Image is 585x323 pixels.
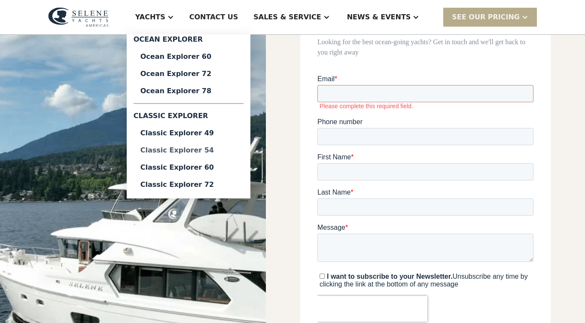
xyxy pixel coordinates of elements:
[134,34,244,48] div: Ocean Explorer
[452,12,520,22] div: SEE Our Pricing
[347,12,411,22] div: News & EVENTS
[134,125,244,142] a: Classic Explorer 49
[140,70,237,77] div: Ocean Explorer 72
[253,12,321,22] div: Sales & Service
[189,12,238,22] div: Contact US
[134,48,244,65] a: Ocean Explorer 60
[140,53,237,60] div: Ocean Explorer 60
[135,12,165,22] div: Yachts
[140,181,237,188] div: Classic Explorer 72
[140,130,237,137] div: Classic Explorer 49
[140,88,237,94] div: Ocean Explorer 78
[134,176,244,193] a: Classic Explorer 72
[134,107,244,125] div: Classic Explorer
[140,147,237,154] div: Classic Explorer 54
[134,65,244,82] a: Ocean Explorer 72
[48,7,109,27] img: logo
[134,159,244,176] a: Classic Explorer 60
[134,82,244,100] a: Ocean Explorer 78
[140,164,237,171] div: Classic Explorer 60
[317,37,533,58] div: Looking for the best ocean-going yachts? Get in touch and we'll get back to you right away
[127,34,250,198] nav: Yachts
[443,8,537,26] div: SEE Our Pricing
[134,142,244,159] a: Classic Explorer 54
